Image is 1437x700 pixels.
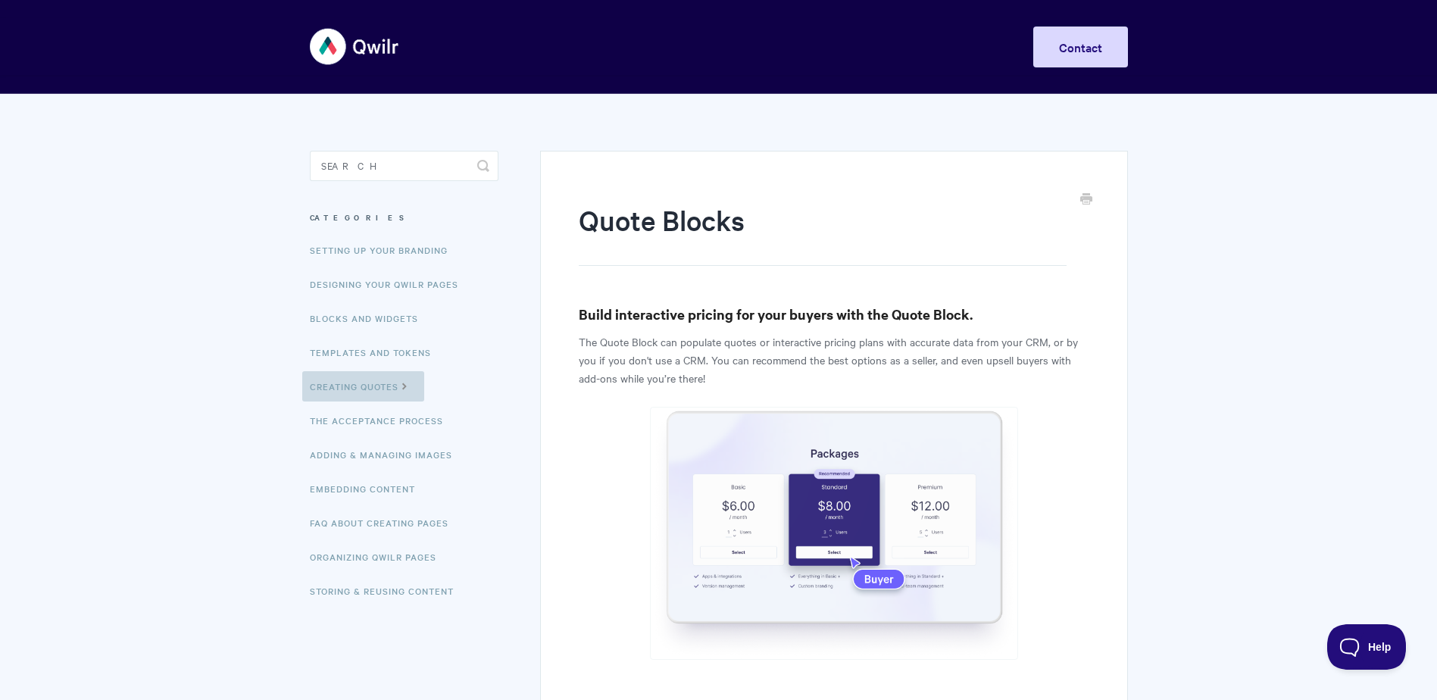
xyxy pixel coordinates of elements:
[579,201,1066,266] h1: Quote Blocks
[310,542,448,572] a: Organizing Qwilr Pages
[302,371,424,402] a: Creating Quotes
[1080,192,1092,208] a: Print this Article
[579,304,1089,325] h3: Build interactive pricing for your buyers with the Quote Block.
[310,439,464,470] a: Adding & Managing Images
[310,204,498,231] h3: Categories
[310,235,459,265] a: Setting up your Branding
[310,18,400,75] img: Qwilr Help Center
[579,333,1089,387] p: The Quote Block can populate quotes or interactive pricing plans with accurate data from your CRM...
[310,473,426,504] a: Embedding Content
[310,405,455,436] a: The Acceptance Process
[310,303,430,333] a: Blocks and Widgets
[650,407,1019,660] img: file-30ANXqc23E.png
[310,337,442,367] a: Templates and Tokens
[1327,624,1407,670] iframe: Toggle Customer Support
[1033,27,1128,67] a: Contact
[310,151,498,181] input: Search
[310,508,460,538] a: FAQ About Creating Pages
[310,576,465,606] a: Storing & Reusing Content
[310,269,470,299] a: Designing Your Qwilr Pages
